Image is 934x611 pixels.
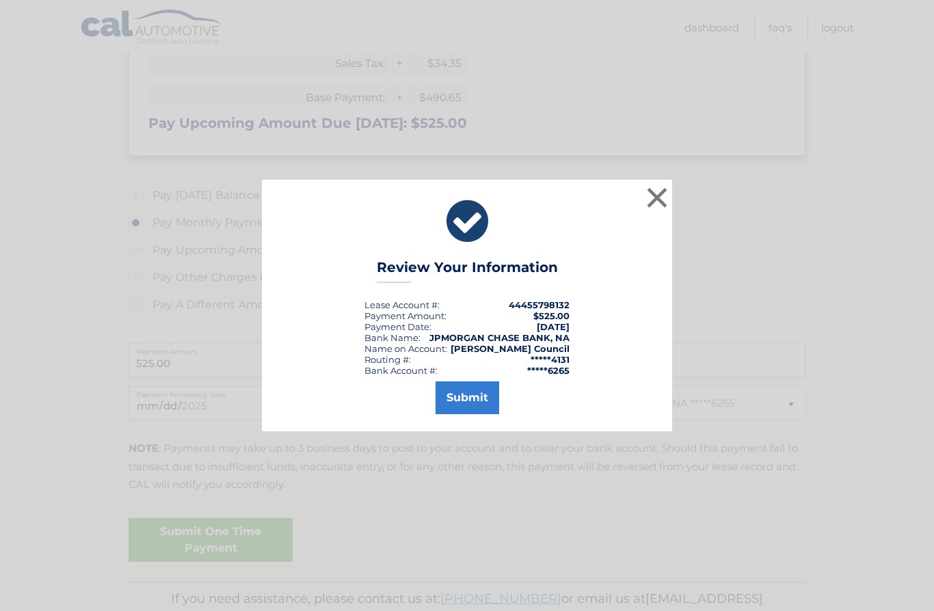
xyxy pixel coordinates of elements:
span: Payment Date [364,321,429,332]
span: [DATE] [537,321,570,332]
div: Payment Amount: [364,310,446,321]
button: Submit [436,381,499,414]
div: Bank Name: [364,332,421,343]
div: Routing #: [364,354,411,365]
div: Bank Account #: [364,365,438,376]
strong: 44455798132 [509,299,570,310]
div: Name on Account: [364,343,447,354]
span: $525.00 [533,310,570,321]
h3: Review Your Information [377,259,558,283]
div: : [364,321,431,332]
button: × [643,184,671,211]
strong: JPMORGAN CHASE BANK, NA [429,332,570,343]
div: Lease Account #: [364,299,440,310]
strong: [PERSON_NAME] Council [451,343,570,354]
